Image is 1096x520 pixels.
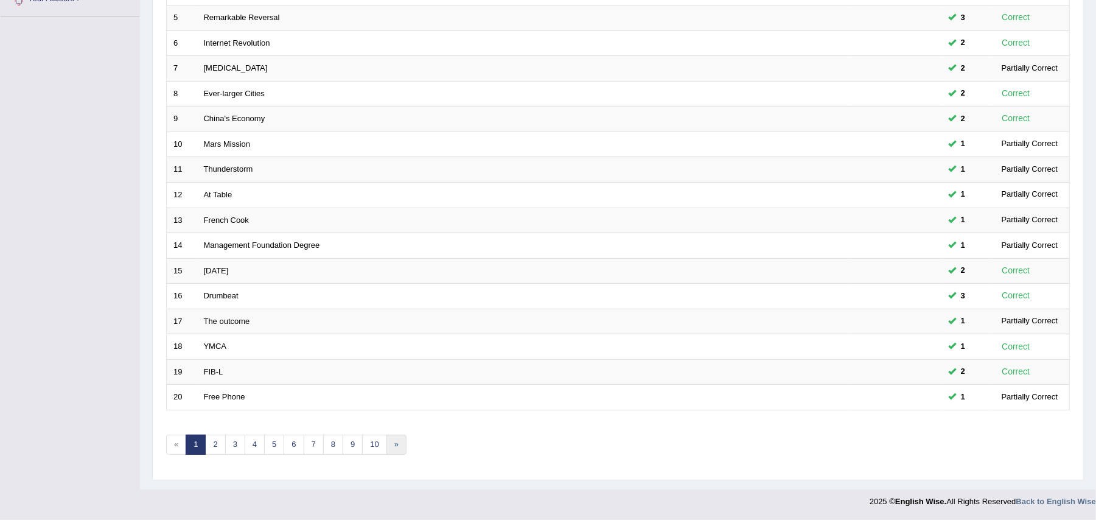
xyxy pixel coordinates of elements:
[167,359,197,385] td: 19
[343,435,363,455] a: 9
[956,37,970,49] span: You cannot take this question anymore
[245,435,265,455] a: 4
[956,163,970,176] span: You cannot take this question anymore
[204,89,265,98] a: Ever-larger Cities
[386,435,407,455] a: »
[204,241,320,250] a: Management Foundation Degree
[362,435,386,455] a: 10
[167,107,197,132] td: 9
[956,365,970,378] span: You cannot take this question anymore
[956,62,970,75] span: You cannot take this question anymore
[997,315,1063,328] div: Partially Correct
[186,435,206,455] a: 1
[167,132,197,157] td: 10
[997,10,1035,24] div: Correct
[204,392,245,401] a: Free Phone
[997,264,1035,278] div: Correct
[204,367,223,376] a: FIB-L
[997,138,1063,150] div: Partially Correct
[204,266,229,275] a: [DATE]
[956,315,970,328] span: You cannot take this question anymore
[323,435,343,455] a: 8
[997,289,1035,303] div: Correct
[997,391,1063,404] div: Partially Correct
[956,239,970,252] span: You cannot take this question anymore
[956,113,970,125] span: You cannot take this question anymore
[956,340,970,353] span: You cannot take this question anymore
[167,309,197,334] td: 17
[167,5,197,31] td: 5
[997,188,1063,201] div: Partially Correct
[956,290,970,303] span: You cannot take this question anymore
[997,365,1035,379] div: Correct
[956,11,970,24] span: You cannot take this question anymore
[956,138,970,150] span: You cannot take this question anymore
[166,435,186,455] span: «
[204,216,249,225] a: French Cook
[167,208,197,233] td: 13
[997,239,1063,252] div: Partially Correct
[264,435,284,455] a: 5
[167,157,197,183] td: 11
[997,214,1063,227] div: Partially Correct
[204,164,253,174] a: Thunderstorm
[956,188,970,201] span: You cannot take this question anymore
[167,30,197,56] td: 6
[870,490,1096,507] div: 2025 © All Rights Reserved
[284,435,304,455] a: 6
[204,342,227,351] a: YMCA
[956,391,970,404] span: You cannot take this question anymore
[956,214,970,227] span: You cannot take this question anymore
[167,258,197,284] td: 15
[167,284,197,309] td: 16
[997,163,1063,176] div: Partially Correct
[204,38,270,47] a: Internet Revolution
[204,63,268,72] a: [MEDICAL_DATA]
[204,317,250,326] a: The outcome
[997,86,1035,100] div: Correct
[204,114,265,123] a: China's Economy
[1016,497,1096,506] a: Back to English Wise
[956,87,970,100] span: You cannot take this question anymore
[997,111,1035,125] div: Correct
[167,182,197,208] td: 12
[167,385,197,410] td: 20
[997,340,1035,354] div: Correct
[205,435,225,455] a: 2
[204,190,232,199] a: At Table
[956,264,970,277] span: You cannot take this question anymore
[997,62,1063,75] div: Partially Correct
[204,291,239,300] a: Drumbeat
[167,233,197,259] td: 14
[225,435,245,455] a: 3
[895,497,946,506] strong: English Wise.
[167,81,197,107] td: 8
[167,334,197,360] td: 18
[997,36,1035,50] div: Correct
[167,56,197,82] td: 7
[204,139,251,149] a: Mars Mission
[304,435,324,455] a: 7
[204,13,280,22] a: Remarkable Reversal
